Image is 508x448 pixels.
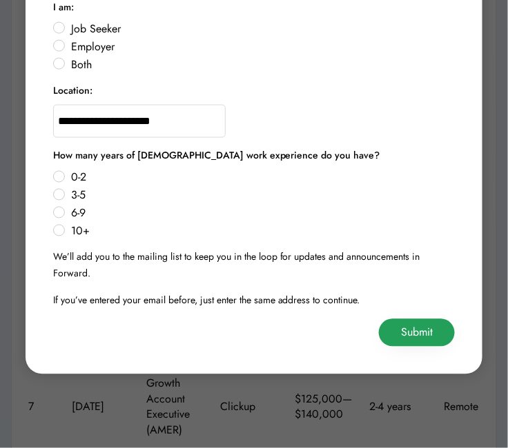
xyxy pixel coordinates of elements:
[53,148,380,165] div: How many years of [DEMOGRAPHIC_DATA] work experience do you have?
[67,59,455,70] label: Both
[67,208,455,219] label: 6-9
[67,172,455,183] label: 0-2
[67,23,455,34] label: Job Seeker
[53,250,455,283] div: We’ll add you to the mailing list to keep you in the loop for updates and announcements in Forward.
[379,319,455,347] button: Submit
[67,226,455,237] label: 10+
[67,190,455,201] label: 3-5
[53,83,92,99] div: Location:
[53,293,360,309] div: If you’ve entered your email before, just enter the same address to continue.
[67,41,455,52] label: Employer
